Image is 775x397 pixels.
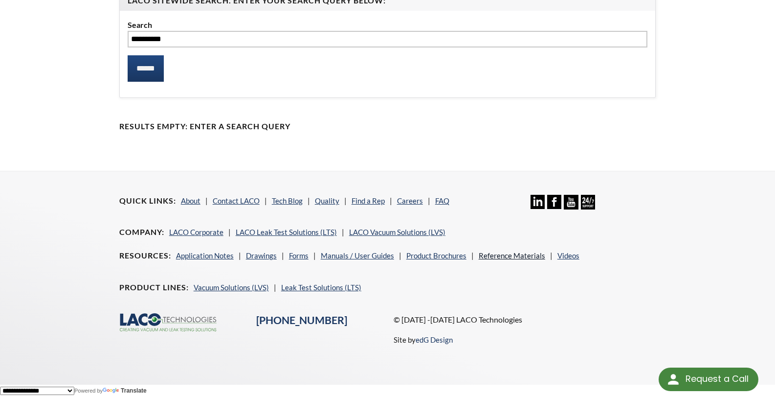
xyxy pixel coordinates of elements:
a: Translate [103,387,147,394]
img: round button [665,372,681,387]
a: Leak Test Solutions (LTS) [281,283,361,292]
img: 24/7 Support Icon [581,195,595,209]
a: Find a Rep [352,196,385,205]
a: Videos [557,251,579,260]
h4: Results Empty: Enter a Search Query [119,121,656,132]
h4: Company [119,227,164,237]
h4: Quick Links [119,196,176,206]
a: 24/7 Support [581,202,595,211]
a: LACO Corporate [169,228,223,236]
a: Manuals / User Guides [321,251,394,260]
div: Request a Call [686,368,749,390]
a: FAQ [435,196,449,205]
a: Drawings [246,251,277,260]
h4: Resources [119,251,171,261]
a: About [181,196,200,205]
a: LACO Leak Test Solutions (LTS) [236,228,337,236]
a: Forms [289,251,309,260]
label: Search [128,19,648,31]
a: Product Brochures [406,251,466,260]
p: Site by [394,334,453,346]
a: Quality [315,196,339,205]
a: Tech Blog [272,196,303,205]
h4: Product Lines [119,282,189,293]
a: Vacuum Solutions (LVS) [194,283,269,292]
p: © [DATE] -[DATE] LACO Technologies [394,313,656,326]
a: Careers [397,196,423,205]
a: LACO Vacuum Solutions (LVS) [349,228,445,236]
img: Google Translate [103,388,121,394]
a: edG Design [416,335,453,344]
a: Reference Materials [479,251,545,260]
a: [PHONE_NUMBER] [256,314,347,327]
a: Contact LACO [213,196,260,205]
div: Request a Call [659,368,758,391]
a: Application Notes [176,251,234,260]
